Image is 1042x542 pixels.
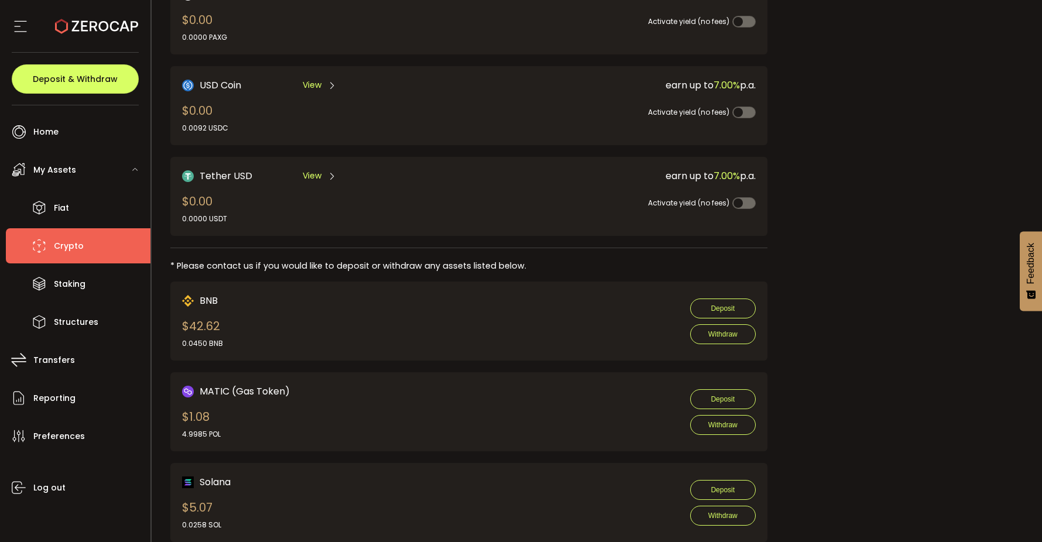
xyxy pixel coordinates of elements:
div: $5.07 [182,499,221,530]
div: $0.00 [182,193,227,224]
div: $0.00 [182,102,228,133]
span: 7.00% [714,169,740,183]
span: Log out [33,479,66,496]
button: Deposit & Withdraw [12,64,139,94]
div: $42.62 [182,317,223,349]
span: Withdraw [708,421,738,429]
span: My Assets [33,162,76,179]
div: * Please contact us if you would like to deposit or withdraw any assets listed below. [170,260,767,272]
span: Withdraw [708,512,738,520]
span: Feedback [1026,243,1036,284]
span: Deposit [711,486,735,494]
span: Tether USD [200,169,252,183]
button: Feedback - Show survey [1020,231,1042,311]
img: Tether USD [182,170,194,182]
span: Activate yield (no fees) [648,198,729,208]
button: Deposit [690,480,756,500]
img: USD Coin [182,80,194,91]
span: Deposit [711,395,735,403]
span: Structures [54,314,98,331]
img: bnb_bsc_portfolio.png [182,295,194,307]
span: Activate yield (no fees) [648,107,729,117]
span: Deposit [711,304,735,313]
button: Withdraw [690,415,756,435]
div: 0.0000 PAXG [182,32,227,43]
span: Activate yield (no fees) [648,16,729,26]
span: 7.00% [714,78,740,92]
button: Deposit [690,299,756,318]
span: Preferences [33,428,85,445]
span: Reporting [33,390,76,407]
div: 0.0258 SOL [182,520,221,530]
div: 0.0450 BNB [182,338,223,349]
div: $0.00 [182,11,227,43]
span: Deposit & Withdraw [33,75,118,83]
span: Staking [54,276,85,293]
span: View [303,170,321,182]
img: matic_polygon_portfolio.png [182,386,194,397]
div: earn up to p.a. [464,78,756,92]
span: Solana [200,475,231,489]
div: $1.08 [182,408,221,440]
div: 0.0000 USDT [182,214,227,224]
span: BNB [200,293,218,308]
span: Home [33,124,59,140]
span: Fiat [54,200,69,217]
button: Withdraw [690,324,756,344]
div: 4.9985 POL [182,429,221,440]
button: Withdraw [690,506,756,526]
div: 0.0092 USDC [182,123,228,133]
span: Withdraw [708,330,738,338]
span: View [303,79,321,91]
span: MATIC (Gas Token) [200,384,290,399]
span: Transfers [33,352,75,369]
span: Crypto [54,238,84,255]
img: sol_portfolio.png [182,476,194,488]
span: USD Coin [200,78,241,92]
button: Deposit [690,389,756,409]
iframe: Chat Widget [983,486,1042,542]
div: earn up to p.a. [464,169,756,183]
